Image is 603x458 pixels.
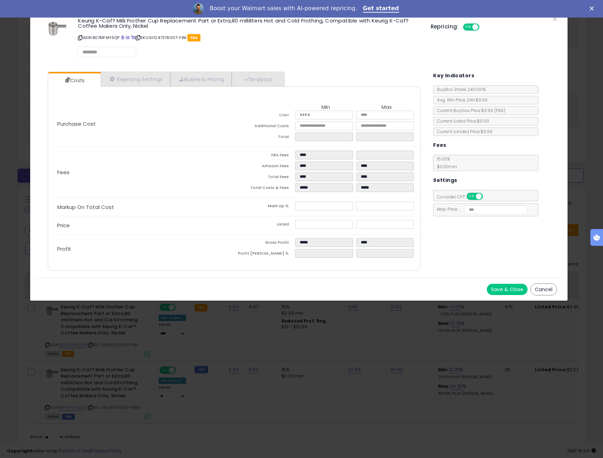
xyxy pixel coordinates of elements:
[52,246,234,252] p: Profit
[552,14,557,24] span: ×
[433,118,489,124] span: Current Listed Price: $9.99
[590,6,597,11] div: Close
[48,73,100,87] a: Costs
[433,156,457,170] span: 15.00 %
[234,162,296,172] td: Amazon Fees
[363,5,399,13] a: Get started
[187,34,200,41] span: FBA
[433,86,486,92] span: BuyBox Share 24h: 100%
[234,122,296,132] td: Additional Costs
[433,194,492,200] span: Consider CPT:
[433,176,457,185] h5: Settings
[234,220,296,231] td: Listed
[193,3,204,14] img: Profile image for Adrian
[530,283,557,295] button: Cancel
[121,35,125,40] a: BuyBox page
[295,104,356,111] th: Min
[234,202,296,212] td: Mark Up %
[433,206,527,212] span: Map Price:
[234,151,296,162] td: FBA Fees
[433,164,457,170] span: $0.30 min
[126,35,130,40] a: All offer listings
[481,107,505,113] span: $9.99
[433,129,492,135] span: Current Landed Price: $9.99
[101,72,170,86] a: Repricing Settings
[234,111,296,122] td: Cost
[210,5,357,12] div: Boost your Walmart sales with AI-powered repricing.
[78,32,420,43] p: ASIN: B07MFMYSQP | SKU: 611247378007-FBA
[234,238,296,249] td: Gross Profit
[478,24,489,30] span: OFF
[234,132,296,143] td: Total
[131,35,135,40] a: Your listing only
[52,121,234,127] p: Purchase Cost
[170,72,232,86] a: Business Pricing
[52,223,234,228] p: Price
[356,104,417,111] th: Max
[487,284,528,295] button: Save & Close
[464,24,472,30] span: ON
[433,97,488,103] span: Avg. Win Price 24h: $9.99
[431,24,459,30] h5: Repricing:
[232,72,284,86] a: Analytics
[234,183,296,194] td: Total Costs & Fees
[234,249,296,260] td: Profit [PERSON_NAME] %
[494,107,505,113] span: ( FBA )
[433,141,446,150] h5: Fees
[433,71,474,80] h5: Key Indicators
[52,204,234,210] p: Markup On Total Cost
[433,107,505,113] span: Current Buybox Price:
[467,194,476,199] span: ON
[482,194,493,199] span: OFF
[78,18,420,28] h3: Keurig K-Caf? Milk Frother Cup Replacement Part or Extra,80 milliliters Hot and Cold Frothing, Co...
[52,170,234,175] p: Fees
[234,172,296,183] td: Total Fees
[46,18,67,39] img: 31sZSK7jWmL._SL60_.jpg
